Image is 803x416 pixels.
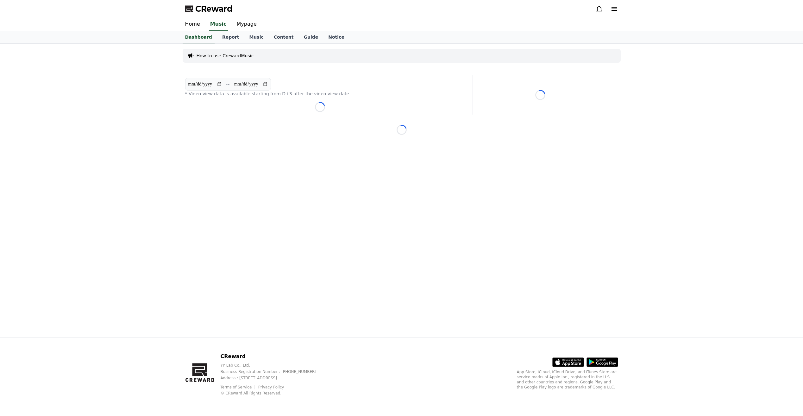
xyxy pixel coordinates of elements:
a: Music [209,18,228,31]
p: App Store, iCloud, iCloud Drive, and iTunes Store are service marks of Apple Inc., registered in ... [517,369,618,390]
p: Address : [STREET_ADDRESS] [220,375,326,381]
a: Music [244,31,268,43]
span: CReward [195,4,233,14]
a: Privacy Policy [258,385,284,389]
a: Content [269,31,299,43]
p: Business Registration Number : [PHONE_NUMBER] [220,369,326,374]
p: © CReward All Rights Reserved. [220,391,326,396]
a: Terms of Service [220,385,256,389]
a: How to use CrewardMusic [197,53,254,59]
p: YP Lab Co., Ltd. [220,363,326,368]
a: Report [217,31,244,43]
a: Notice [323,31,349,43]
a: CReward [185,4,233,14]
a: Mypage [232,18,262,31]
a: Guide [298,31,323,43]
p: * Video view data is available starting from D+3 after the video view date. [185,91,455,97]
a: Dashboard [183,31,215,43]
p: CReward [220,353,326,360]
p: ~ [226,80,230,88]
a: Home [180,18,205,31]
